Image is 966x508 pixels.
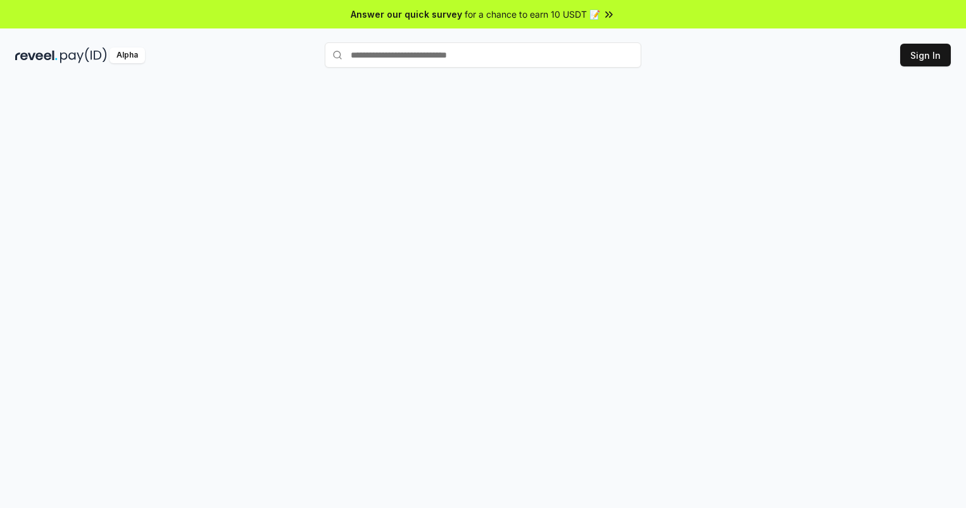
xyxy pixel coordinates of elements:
img: pay_id [60,47,107,63]
img: reveel_dark [15,47,58,63]
div: Alpha [110,47,145,63]
button: Sign In [900,44,951,66]
span: for a chance to earn 10 USDT 📝 [465,8,600,21]
span: Answer our quick survey [351,8,462,21]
